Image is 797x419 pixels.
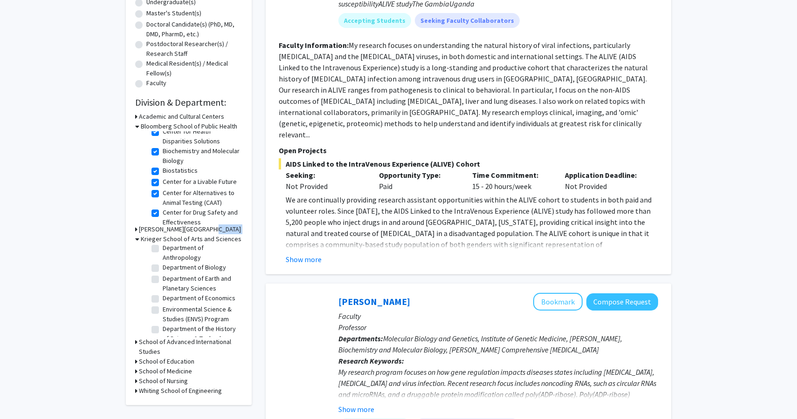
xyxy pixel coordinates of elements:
label: Department of Anthropology [163,243,240,263]
div: 15 - 20 hours/week [465,169,558,192]
h3: School of Nursing [139,376,188,386]
span: Molecular Biology and Genetics, Institute of Genetic Medicine, [PERSON_NAME], Biochemistry and Mo... [338,334,622,354]
h3: School of Medicine [139,366,192,376]
label: Center for Alternatives to Animal Testing (CAAT) [163,188,240,208]
label: Biostatistics [163,166,198,176]
p: Seeking: [286,169,365,181]
h3: Bloomberg School of Public Health [141,122,237,131]
h3: School of Advanced International Studies [139,337,242,357]
iframe: Chat [7,377,40,412]
fg-read-more: My research focuses on understanding the natural history of viral infections, particularly [MEDIC... [279,41,648,139]
label: Faculty [146,78,166,88]
h2: Division & Department: [135,97,242,108]
div: Not Provided [286,181,365,192]
p: We are continually providing research assistant opportunities within the ALIVE cohort to students... [286,194,658,328]
p: Open Projects [279,145,658,156]
b: Research Keywords: [338,356,404,365]
button: Compose Request to Anthony K. L. Leung [586,293,658,311]
h3: Krieger School of Arts and Sciences [141,234,241,244]
label: Doctoral Candidate(s) (PhD, MD, DMD, PharmD, etc.) [146,20,242,39]
label: Department of Biology [163,263,226,272]
button: Show more [286,254,322,265]
label: Postdoctoral Researcher(s) / Research Staff [146,39,242,59]
label: Department of Economics [163,293,235,303]
label: Center for Health Disparities Solutions [163,127,240,146]
div: Not Provided [558,169,651,192]
span: AIDS Linked to the IntraVenous Experience (ALIVE) Cohort [279,158,658,169]
a: [PERSON_NAME] [338,296,410,307]
p: Application Deadline: [565,169,644,181]
label: Master's Student(s) [146,8,201,18]
p: Faculty [338,311,658,322]
b: Departments: [338,334,383,343]
mat-chip: Accepting Students [338,13,411,28]
h3: [PERSON_NAME][GEOGRAPHIC_DATA] [139,224,241,234]
p: Opportunity Type: [379,169,458,181]
button: Show more [338,404,374,415]
div: Paid [372,169,465,192]
label: Biochemistry and Molecular Biology [163,146,240,166]
p: Time Commitment: [472,169,551,181]
b: Faculty Information: [279,41,349,50]
h3: Whiting School of Engineering [139,386,222,396]
h3: School of Education [139,357,194,366]
label: Medical Resident(s) / Medical Fellow(s) [146,59,242,78]
mat-chip: Seeking Faculty Collaborators [415,13,520,28]
button: Add Anthony K. L. Leung to Bookmarks [533,293,583,311]
label: Department of Earth and Planetary Sciences [163,274,240,293]
label: Center for a Livable Future [163,177,237,187]
p: Professor [338,322,658,333]
h3: Academic and Cultural Centers [139,112,224,122]
label: Environmental Science & Studies (ENVS) Program [163,304,240,324]
label: Department of the History of Science & Technology [163,324,240,344]
label: Center for Drug Safety and Effectiveness [163,208,240,227]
